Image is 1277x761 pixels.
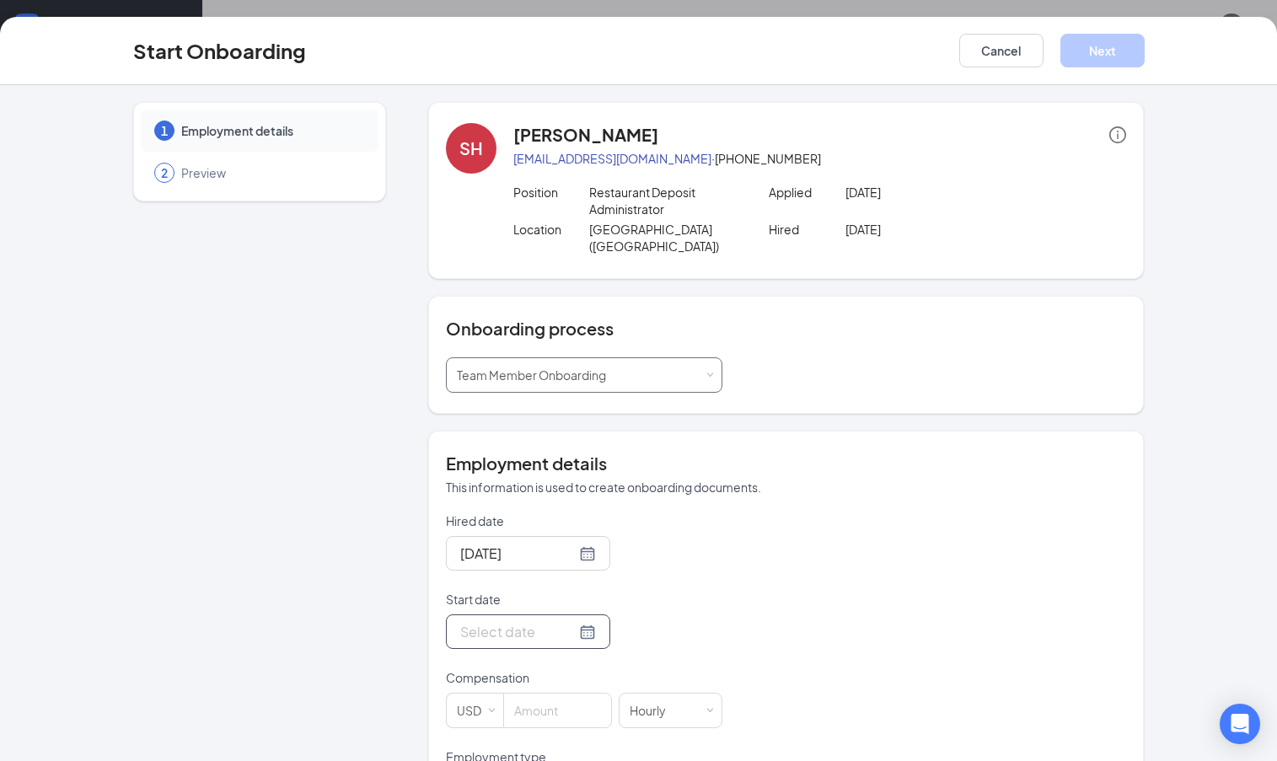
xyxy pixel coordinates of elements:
[504,694,611,727] input: Amount
[845,184,999,201] p: [DATE]
[457,367,606,383] span: Team Member Onboarding
[589,184,743,217] p: Restaurant Deposit Administrator
[446,591,722,608] p: Start date
[845,221,999,238] p: [DATE]
[513,184,590,201] p: Position
[769,184,845,201] p: Applied
[161,122,168,139] span: 1
[181,122,362,139] span: Employment details
[459,137,483,160] div: SH
[1220,704,1260,744] div: Open Intercom Messenger
[446,317,1127,340] h4: Onboarding process
[513,150,1127,167] p: · [PHONE_NUMBER]
[457,694,493,727] div: USD
[769,221,845,238] p: Hired
[513,221,590,238] p: Location
[446,479,1127,496] p: This information is used to create onboarding documents.
[1060,34,1145,67] button: Next
[630,694,678,727] div: Hourly
[1109,126,1126,143] span: info-circle
[133,36,306,65] h3: Start Onboarding
[589,221,743,255] p: [GEOGRAPHIC_DATA] ([GEOGRAPHIC_DATA])
[460,543,576,564] input: Sep 10, 2025
[513,151,711,166] a: [EMAIL_ADDRESS][DOMAIN_NAME]
[161,164,168,181] span: 2
[446,512,722,529] p: Hired date
[513,123,658,147] h4: [PERSON_NAME]
[959,34,1044,67] button: Cancel
[460,621,576,642] input: Select date
[181,164,362,181] span: Preview
[446,669,722,686] p: Compensation
[457,358,618,392] div: [object Object]
[446,452,1127,475] h4: Employment details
